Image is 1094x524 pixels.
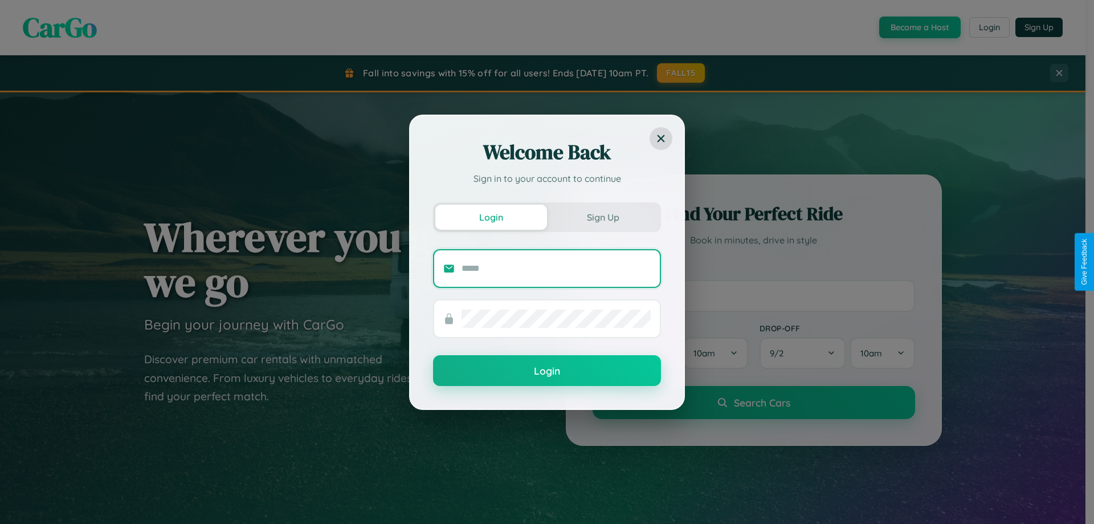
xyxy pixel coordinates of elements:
[435,205,547,230] button: Login
[547,205,659,230] button: Sign Up
[433,355,661,386] button: Login
[1080,239,1088,285] div: Give Feedback
[433,172,661,185] p: Sign in to your account to continue
[433,139,661,166] h2: Welcome Back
